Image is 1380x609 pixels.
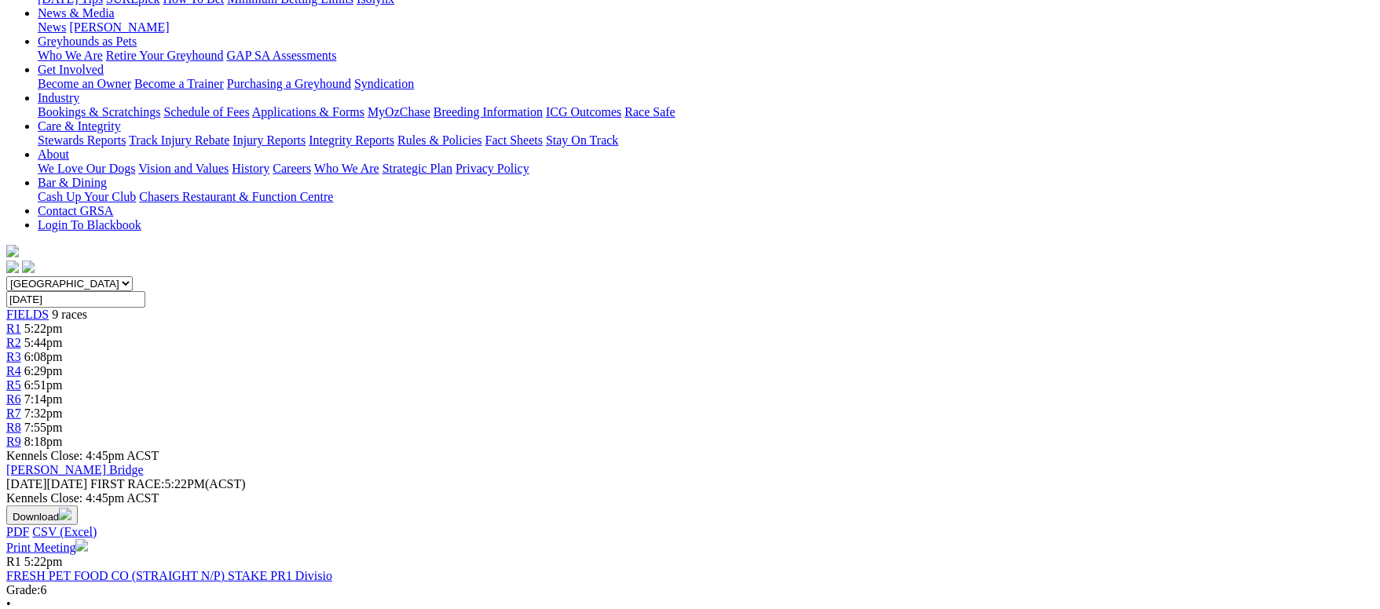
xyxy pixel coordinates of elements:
span: [DATE] [6,477,87,490]
a: Race Safe [624,105,675,119]
a: Careers [273,162,311,175]
a: Who We Are [314,162,379,175]
a: Contact GRSA [38,204,113,217]
div: Download [6,525,1374,539]
a: FRESH PET FOOD CO (STRAIGHT N/P) STAKE PR1 Divisio [6,569,332,582]
img: logo-grsa-white.png [6,245,19,257]
span: 5:22PM(ACST) [90,477,246,490]
span: FIRST RACE: [90,477,164,490]
span: 7:14pm [24,392,63,406]
span: 5:22pm [24,322,63,335]
span: 9 races [52,308,87,321]
div: Get Involved [38,77,1374,91]
a: We Love Our Dogs [38,162,135,175]
span: Kennels Close: 4:45pm ACST [6,449,159,462]
a: Rules & Policies [397,133,482,147]
a: Chasers Restaurant & Function Centre [139,190,333,203]
a: Breeding Information [434,105,543,119]
a: Bar & Dining [38,176,107,189]
span: 6:51pm [24,378,63,392]
a: Applications & Forms [252,105,364,119]
input: Select date [6,291,145,308]
a: Get Involved [38,63,104,76]
a: Stewards Reports [38,133,126,147]
span: 8:18pm [24,435,63,448]
a: Syndication [354,77,414,90]
a: Industry [38,91,79,104]
a: R4 [6,364,21,377]
a: Strategic Plan [383,162,452,175]
a: Become an Owner [38,77,131,90]
a: News & Media [38,6,115,20]
a: Purchasing a Greyhound [227,77,351,90]
a: R7 [6,407,21,420]
img: printer.svg [75,539,88,552]
span: R1 [6,555,21,568]
a: Bookings & Scratchings [38,105,160,119]
span: 5:22pm [24,555,63,568]
a: R5 [6,378,21,392]
img: facebook.svg [6,261,19,273]
span: 5:44pm [24,336,63,349]
a: Injury Reports [232,133,306,147]
img: download.svg [59,508,71,520]
a: R9 [6,435,21,448]
a: R2 [6,336,21,349]
div: About [38,162,1374,176]
span: Grade: [6,583,41,596]
div: Kennels Close: 4:45pm ACST [6,491,1374,505]
a: Care & Integrity [38,119,121,133]
span: R8 [6,421,21,434]
a: Print Meeting [6,541,88,554]
a: Fact Sheets [485,133,543,147]
a: Login To Blackbook [38,218,141,232]
a: News [38,20,66,34]
a: Vision and Values [138,162,229,175]
div: Bar & Dining [38,190,1374,204]
button: Download [6,505,78,525]
div: 6 [6,583,1374,597]
a: Become a Trainer [134,77,224,90]
a: Who We Are [38,49,103,62]
div: Greyhounds as Pets [38,49,1374,63]
img: twitter.svg [22,261,35,273]
a: [PERSON_NAME] [69,20,169,34]
a: ICG Outcomes [546,105,621,119]
a: R6 [6,392,21,406]
a: Greyhounds as Pets [38,35,137,48]
a: R1 [6,322,21,335]
div: Care & Integrity [38,133,1374,148]
a: Track Injury Rebate [129,133,229,147]
div: Industry [38,105,1374,119]
div: News & Media [38,20,1374,35]
a: History [232,162,269,175]
a: R3 [6,350,21,363]
span: 7:55pm [24,421,63,434]
span: [DATE] [6,477,47,490]
span: 6:08pm [24,350,63,363]
a: Schedule of Fees [163,105,249,119]
a: MyOzChase [368,105,430,119]
a: FIELDS [6,308,49,321]
a: Stay On Track [546,133,618,147]
a: PDF [6,525,29,538]
span: 6:29pm [24,364,63,377]
a: Integrity Reports [309,133,394,147]
a: GAP SA Assessments [227,49,337,62]
a: Retire Your Greyhound [106,49,224,62]
a: Privacy Policy [456,162,529,175]
a: [PERSON_NAME] Bridge [6,463,144,476]
a: About [38,148,69,161]
a: CSV (Excel) [32,525,97,538]
a: Cash Up Your Club [38,190,136,203]
span: 7:32pm [24,407,63,420]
